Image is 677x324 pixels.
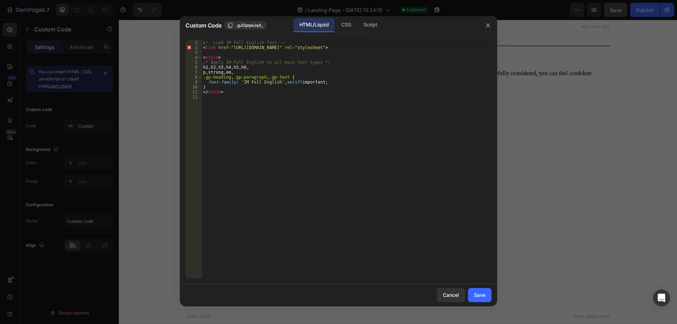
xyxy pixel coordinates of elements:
[224,21,267,30] button: .gJOpqwJq4_
[185,21,221,30] span: Custom Code
[200,116,248,122] span: inspired by CRO experts
[236,22,263,29] span: .gJOpqwJq4_
[437,288,465,302] button: Cancel
[185,90,202,94] div: 11
[185,75,202,80] div: 8
[68,49,490,69] p: Our thoughtfully designed solution is crafted to bring comfort, clarity, and balance back into yo...
[336,18,356,32] div: CSS
[474,291,486,299] div: Save
[185,80,202,85] div: 9
[185,50,202,55] div: 3
[358,18,383,32] div: Script
[294,18,334,32] div: HTML/Liquid
[185,85,202,90] div: 10
[305,116,358,122] span: then drag & drop elements
[443,291,459,299] div: Cancel
[185,45,202,50] div: 2
[185,94,202,99] div: 12
[262,91,296,99] span: Add section
[185,55,202,60] div: 4
[185,65,202,70] div: 6
[203,107,246,115] div: Choose templates
[310,107,353,115] div: Add blank section
[258,116,295,122] span: from URL or image
[468,288,492,302] button: Save
[653,289,670,306] div: Open Intercom Messenger
[185,70,202,75] div: 7
[68,26,491,48] h2: Rediscover Calm and Balance
[77,16,106,22] div: Custom Code
[258,107,295,115] div: Generate layout
[185,40,202,45] div: 1
[185,60,202,65] div: 5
